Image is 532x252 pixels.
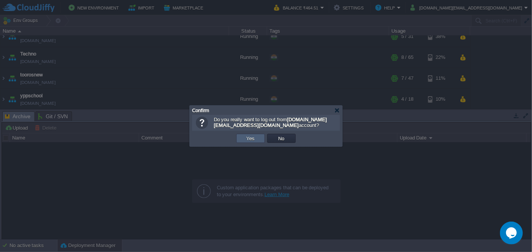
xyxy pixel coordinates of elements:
button: Yes [244,135,257,142]
button: No [276,135,287,142]
iframe: chat widget [500,222,524,244]
span: Confirm [192,108,209,113]
span: Do you really want to log out from account? [214,117,327,128]
b: [DOMAIN_NAME][EMAIL_ADDRESS][DOMAIN_NAME] [214,117,327,128]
